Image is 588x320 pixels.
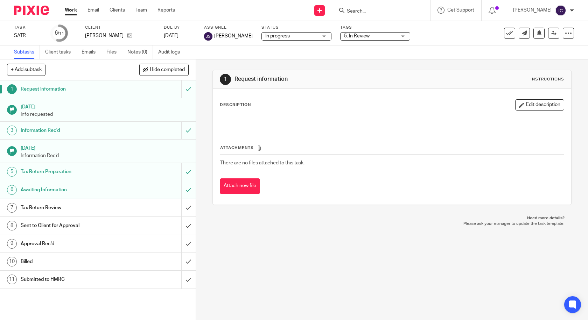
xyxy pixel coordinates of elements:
[21,102,189,111] h1: [DATE]
[14,6,49,15] img: Pixie
[531,77,564,82] div: Instructions
[7,167,17,177] div: 5
[447,8,474,13] span: Get Support
[14,32,42,39] div: SATR
[513,7,552,14] p: [PERSON_NAME]
[127,45,153,59] a: Notes (0)
[21,166,123,177] h1: Tax Return Preparation
[7,203,17,213] div: 7
[157,7,175,14] a: Reports
[234,76,407,83] h1: Request information
[21,111,189,118] p: Info requested
[220,161,304,165] span: There are no files attached to this task.
[7,257,17,266] div: 10
[346,8,409,15] input: Search
[515,99,564,111] button: Edit description
[7,84,17,94] div: 1
[87,7,99,14] a: Email
[164,33,178,38] span: [DATE]
[21,239,123,249] h1: Approval Rec'd
[82,45,101,59] a: Emails
[220,178,260,194] button: Attach new file
[265,34,290,38] span: In progress
[21,125,123,136] h1: Information Rec'd
[139,64,189,76] button: Hide completed
[65,7,77,14] a: Work
[110,7,125,14] a: Clients
[219,221,565,227] p: Please ask your manager to update the task template.
[214,33,253,40] span: [PERSON_NAME]
[219,215,565,221] p: Need more details?
[21,152,189,159] p: Information Rec'd
[21,220,123,231] h1: Sent to Client for Approval
[7,239,17,249] div: 9
[261,25,331,30] label: Status
[204,25,253,30] label: Assignee
[21,202,123,213] h1: Tax Return Review
[21,185,123,195] h1: Awaiting Information
[21,256,123,267] h1: Billed
[7,185,17,195] div: 6
[220,146,254,150] span: Attachments
[164,25,195,30] label: Due by
[7,126,17,135] div: 3
[220,74,231,85] div: 1
[45,45,76,59] a: Client tasks
[21,143,189,152] h1: [DATE]
[106,45,122,59] a: Files
[21,274,123,285] h1: Submitted to HMRC
[7,221,17,230] div: 8
[220,102,251,108] p: Description
[150,67,185,73] span: Hide completed
[14,45,40,59] a: Subtasks
[58,31,64,35] small: /11
[204,32,212,41] img: svg%3E
[344,34,370,38] span: 5. In Review
[21,84,123,94] h1: Request information
[7,275,17,284] div: 11
[14,25,42,30] label: Task
[7,64,45,76] button: + Add subtask
[135,7,147,14] a: Team
[158,45,185,59] a: Audit logs
[55,29,64,37] div: 6
[85,32,124,39] p: [PERSON_NAME]
[555,5,566,16] img: svg%3E
[340,25,410,30] label: Tags
[85,25,155,30] label: Client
